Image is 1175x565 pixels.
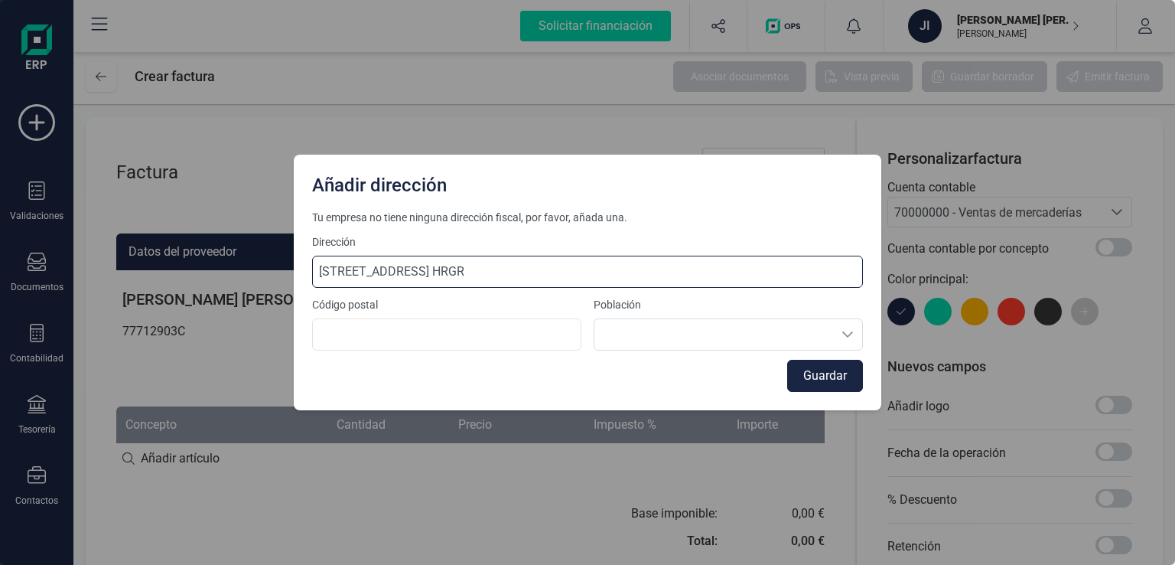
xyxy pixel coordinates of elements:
span: Tu empresa no tiene ninguna dirección fiscal, por favor, añada una. [312,210,863,225]
label: Población [594,297,863,312]
div: Añadir dirección [306,167,869,198]
label: Dirección [312,234,863,250]
label: Código postal [312,297,581,312]
button: Guardar [787,360,863,392]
